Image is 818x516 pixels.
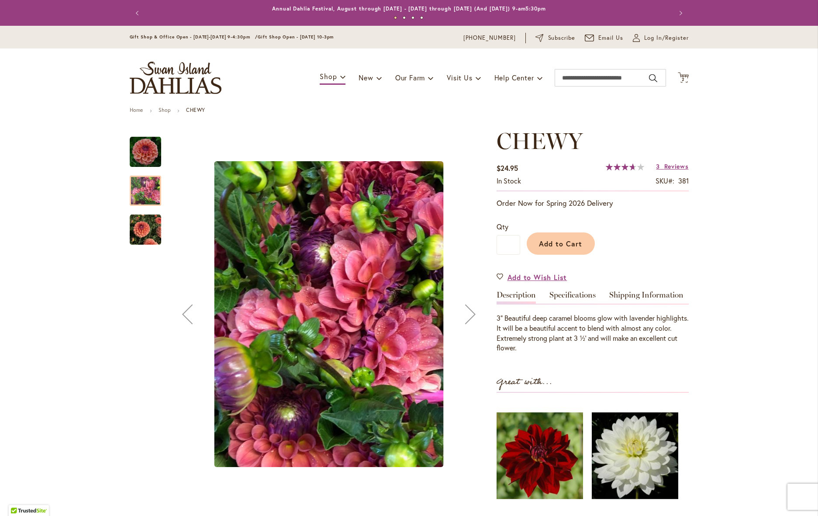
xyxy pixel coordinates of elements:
[656,162,688,170] a: 3 Reviews
[453,128,488,501] button: Next
[497,291,536,304] a: Description
[497,375,552,389] strong: Great with...
[535,34,575,42] a: Subscribe
[170,128,205,501] button: Previous
[272,5,546,12] a: Annual Dahlia Festival, August through [DATE] - [DATE] through [DATE] (And [DATE]) 9-am5:30pm
[497,313,689,353] div: 3” Beautiful deep caramel blooms glow with lavender highlights. It will be a beautiful accent to ...
[447,73,472,82] span: Visit Us
[644,34,689,42] span: Log In/Register
[633,34,689,42] a: Log In/Register
[678,72,689,84] button: 2
[359,73,373,82] span: New
[258,34,334,40] span: Gift Shop Open - [DATE] 10-3pm
[497,272,567,282] a: Add to Wish List
[394,16,397,19] button: 1 of 4
[411,16,414,19] button: 3 of 4
[170,128,528,501] div: Product Images
[609,291,683,304] a: Shipping Information
[497,291,689,353] div: Detailed Product Info
[130,214,161,246] img: CHEWY
[497,163,518,173] span: $24.95
[497,176,521,186] div: Availability
[130,107,143,113] a: Home
[395,73,425,82] span: Our Farm
[497,402,583,510] img: DEBORA RENAE
[420,16,423,19] button: 4 of 4
[494,73,534,82] span: Help Center
[606,163,644,170] div: 73%
[656,176,674,185] strong: SKU
[507,272,567,282] span: Add to Wish List
[130,4,147,22] button: Previous
[664,162,689,170] span: Reviews
[539,239,582,248] span: Add to Cart
[130,136,161,168] img: CHEWY
[130,206,161,245] div: CHEWY
[130,128,170,167] div: CHEWY
[186,107,205,113] strong: CHEWY
[170,128,488,501] div: CHEWY
[682,76,685,82] span: 2
[497,198,689,208] p: Order Now for Spring 2026 Delivery
[548,34,576,42] span: Subscribe
[678,176,689,186] div: 381
[7,485,31,509] iframe: Launch Accessibility Center
[671,4,689,22] button: Next
[497,176,521,185] span: In stock
[159,107,171,113] a: Shop
[130,167,170,206] div: CHEWY
[585,34,623,42] a: Email Us
[549,291,596,304] a: Specifications
[320,72,337,81] span: Shop
[497,127,583,155] span: CHEWY
[463,34,516,42] a: [PHONE_NUMBER]
[497,222,508,231] span: Qty
[598,34,623,42] span: Email Us
[214,161,443,467] img: CHEWY
[527,232,595,255] button: Add to Cart
[403,16,406,19] button: 2 of 4
[130,62,221,94] a: store logo
[130,34,258,40] span: Gift Shop & Office Open - [DATE]-[DATE] 9-4:30pm /
[656,162,660,170] span: 3
[592,402,678,510] img: SNOWFLAKE
[170,128,488,501] div: CHEWYCHEWYCHEWY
